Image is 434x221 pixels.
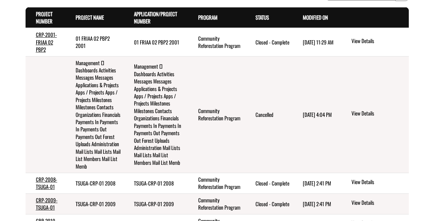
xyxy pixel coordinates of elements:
[351,37,406,46] a: View details
[351,199,406,207] a: View details
[76,13,104,21] a: Project Name
[340,56,408,173] td: action menu
[292,173,340,193] td: 9/15/2023 2:41 PM
[351,110,406,118] a: View details
[292,193,340,214] td: 9/15/2023 2:41 PM
[245,56,292,173] td: Cancelled
[65,193,124,214] td: TSUGA-CRP-01 2009
[245,173,292,193] td: Closed - Complete
[26,173,65,193] td: CRP-2008-TSUGA-01
[340,28,408,56] td: action menu
[188,173,245,193] td: Community Reforestation Program
[303,179,331,187] time: [DATE] 2:41 PM
[292,28,340,56] td: 8/9/2023 11:29 AM
[26,193,65,214] td: CRP-2009-TSUGA-01
[124,56,188,173] td: Management  Dashboards Activities Messages Messages Applications & Projects Apps / Projects Apps...
[188,193,245,214] td: Community Reforestation Program
[292,56,340,173] td: 2/25/2025 4:04 PM
[351,178,406,187] a: View details
[65,56,124,173] td: Management  Dashboards Activities Messages Messages Applications & Projects Apps / Projects Apps...
[124,173,188,193] td: TSUGA-CRP-01 2008
[188,56,245,173] td: Community Reforestation Program
[340,193,408,214] td: action menu
[303,38,334,46] time: [DATE] 11:29 AM
[36,31,57,53] a: CRP-2001-FRIAA 02 PBP2
[255,13,269,21] a: Status
[36,196,58,211] a: CRP-2009-TSUGA-01
[340,7,408,28] th: Actions
[198,13,218,21] a: Program
[245,28,292,56] td: Closed - Complete
[124,28,188,56] td: 01 FRIAA 02 PBP2 2001
[303,13,328,21] a: Modified On
[134,10,177,25] a: Application/Project Number
[340,173,408,193] td: action menu
[26,28,65,56] td: CRP-2001-FRIAA 02 PBP2
[65,173,124,193] td: TSUGA-CRP-01 2008
[303,200,331,208] time: [DATE] 2:41 PM
[36,10,52,25] a: Project Number
[36,175,57,190] a: CRP-2008-TSUGA-01
[65,28,124,56] td: 01 FRIAA 02 PBP2 2001
[303,111,332,118] time: [DATE] 4:04 PM
[124,193,188,214] td: TSUGA-CRP-01 2009
[188,28,245,56] td: Community Reforestation Program
[245,193,292,214] td: Closed - Complete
